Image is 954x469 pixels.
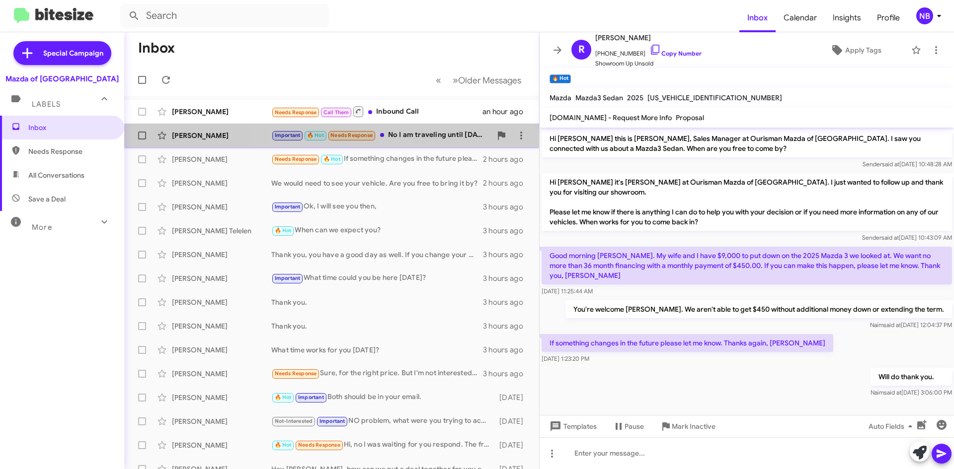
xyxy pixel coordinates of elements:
span: Pause [625,417,644,435]
span: Needs Response [298,442,340,448]
div: What time could you be here [DATE]? [271,272,483,284]
div: We would need to see your vehicle. Are you free to bring it by? [271,178,483,188]
button: Previous [430,70,447,90]
button: Next [447,70,527,90]
p: Hi [PERSON_NAME] it's [PERSON_NAME] at Ourisman Mazda of [GEOGRAPHIC_DATA]. I just wanted to foll... [542,173,952,231]
div: 3 hours ago [483,226,531,236]
div: [PERSON_NAME] [172,297,271,307]
span: Auto Fields [869,417,916,435]
span: Showroom Up Unsold [595,59,702,68]
span: Sender [DATE] 10:43:09 AM [862,234,952,241]
div: Thank you. [271,297,483,307]
div: [PERSON_NAME] [172,154,271,164]
button: Pause [605,417,652,435]
div: 3 hours ago [483,297,531,307]
a: Special Campaign [13,41,111,65]
a: Inbox [739,3,776,32]
div: No I am traveling until [DATE] [271,130,491,141]
span: Needs Response [28,146,113,156]
div: [PERSON_NAME] Telelen [172,226,271,236]
div: 3 hours ago [483,202,531,212]
p: You're welcome [PERSON_NAME]. We aren't able to get $450 without additional money down or extendi... [565,300,952,318]
div: [PERSON_NAME] [172,131,271,140]
div: NB [916,7,933,24]
div: 3 hours ago [483,250,531,260]
span: » [453,74,458,86]
div: 3 hours ago [483,369,531,379]
span: said at [882,160,899,168]
span: Important [275,132,301,138]
div: [PERSON_NAME] [172,393,271,402]
div: Thank you, you have a good day as well. If you change your mind in the near future, We are here! [271,250,483,260]
div: 3 hours ago [483,321,531,331]
span: Labels [32,100,61,109]
div: 2 hours ago [483,178,531,188]
button: Templates [540,417,605,435]
div: [PERSON_NAME] [172,321,271,331]
span: All Conversations [28,170,84,180]
span: said at [883,321,901,329]
p: If something changes in the future please let me know. Thanks again, [PERSON_NAME] [542,334,833,352]
div: 3 hours ago [483,345,531,355]
div: [PERSON_NAME] [172,178,271,188]
div: [PERSON_NAME] [172,273,271,283]
a: Insights [825,3,869,32]
span: Important [275,203,301,210]
span: Inbox [28,123,113,133]
div: Mazda of [GEOGRAPHIC_DATA] [5,74,119,84]
span: Important [275,275,301,281]
div: What time works for you [DATE]? [271,345,483,355]
div: [PERSON_NAME] [172,416,271,426]
button: Apply Tags [804,41,906,59]
span: Calendar [776,3,825,32]
div: [DATE] [494,393,531,402]
div: [PERSON_NAME] [172,369,271,379]
nav: Page navigation example [430,70,527,90]
span: [DATE] 11:25:44 AM [542,287,593,295]
div: [PERSON_NAME] [172,107,271,117]
div: an hour ago [482,107,531,117]
span: 2025 [627,93,643,102]
button: Mark Inactive [652,417,723,435]
span: Needs Response [330,132,373,138]
span: Special Campaign [43,48,103,58]
div: 3 hours ago [483,273,531,283]
div: [PERSON_NAME] [172,202,271,212]
span: Profile [869,3,908,32]
div: Ok, I will see you then, [271,201,483,212]
span: said at [881,234,899,241]
span: More [32,223,52,232]
div: NO problem, what were you trying to achieve [271,415,494,427]
span: Not-Interested [275,418,313,424]
button: Auto Fields [861,417,924,435]
span: Apply Tags [845,41,881,59]
p: Good morning [PERSON_NAME]. My wife and I have $9,000 to put down on the 2025 Mazda 3 we looked a... [542,247,952,284]
div: Both should be in your email. [271,392,494,403]
span: 🔥 Hot [275,394,292,401]
a: Copy Number [649,50,702,57]
span: « [436,74,441,86]
span: Needs Response [275,109,317,116]
span: 🔥 Hot [275,442,292,448]
span: Call Them [323,109,349,116]
span: Templates [548,417,597,435]
div: Sure, for the right price. But I'm not interested in a credit to be applied to another Mazda; it ... [271,368,483,379]
div: Inbound Call [271,105,482,118]
div: If something changes in the future please let me know. Thanks again, [PERSON_NAME] [271,153,483,165]
span: Mazda3 Sedan [575,93,623,102]
span: R [578,42,585,58]
div: [DATE] [494,416,531,426]
span: [US_VEHICLE_IDENTIFICATION_NUMBER] [647,93,782,102]
span: [DATE] 1:23:20 PM [542,355,589,362]
div: [PERSON_NAME] [172,250,271,260]
p: Hi [PERSON_NAME] this is [PERSON_NAME], Sales Manager at Ourisman Mazda of [GEOGRAPHIC_DATA]. I s... [542,130,952,157]
span: Older Messages [458,75,521,86]
span: 🔥 Hot [275,227,292,234]
div: [PERSON_NAME] [172,440,271,450]
span: Needs Response [275,370,317,377]
div: [PERSON_NAME] [172,345,271,355]
div: Hi, no I was waiting for you respond. The front windshield has a minor chipped. [271,439,494,451]
div: [DATE] [494,440,531,450]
